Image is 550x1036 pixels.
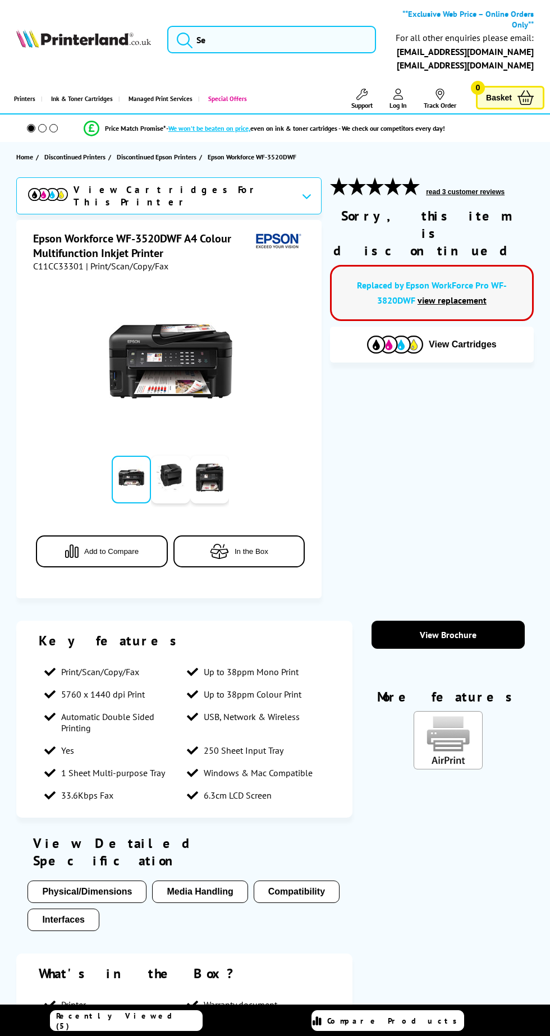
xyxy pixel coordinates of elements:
[429,340,497,350] span: View Cartridges
[36,535,168,567] button: Add to Compare
[397,46,534,57] a: [EMAIL_ADDRESS][DOMAIN_NAME]
[167,26,377,54] input: Se
[41,85,118,113] a: Ink & Toner Cartridges
[27,881,146,903] button: Physical/Dimensions
[367,336,423,353] img: Cartridges
[378,8,533,30] b: **Exclusive Web Price – Online Orders Only**
[389,89,407,109] a: Log In
[61,999,86,1010] span: Printer
[118,85,198,113] a: Managed Print Services
[254,881,340,903] button: Compatibility
[471,81,485,95] span: 0
[414,711,483,769] img: AirPrint
[397,59,534,71] a: [EMAIL_ADDRESS][DOMAIN_NAME]
[50,1010,203,1031] a: Recently Viewed (5)
[33,260,84,272] span: C11CC33301
[61,767,165,778] span: 1 Sheet Multi-purpose Tray
[389,101,407,109] span: Log In
[168,124,250,132] span: We won’t be beaten on price,
[208,151,299,163] a: Epson Workforce WF-3520DWF
[44,151,106,163] span: Discontinued Printers
[327,1016,463,1026] span: Compare Products
[396,33,534,43] div: For all other enquiries please email:
[357,279,507,306] a: Replaced by Epson WorkForce Pro WF-3820DWF
[86,260,168,272] span: | Print/Scan/Copy/Fax
[423,187,508,196] button: read 3 customer reviews
[198,85,253,113] a: Special Offers
[39,632,330,649] div: Key features
[84,547,139,556] span: Add to Compare
[311,1010,464,1031] a: Compare Products
[152,881,247,903] button: Media Handling
[27,835,341,869] div: View Detailed Specification
[476,86,544,110] a: Basket 0
[6,85,41,113] a: Printers
[486,90,512,106] span: Basket
[39,965,330,982] div: What's in the Box?
[16,29,151,51] a: Printerland Logo
[204,999,277,1010] span: Warranty document
[351,89,373,109] a: Support
[16,151,36,163] a: Home
[27,909,99,931] button: Interfaces
[16,29,151,48] img: Printerland Logo
[33,231,251,260] h1: Epson Workforce WF-3520DWF A4 Colour Multifunction Inkjet Printer
[28,188,68,200] img: cmyk-icon.svg
[51,85,113,113] span: Ink & Toner Cartridges
[61,711,175,734] span: Automatic Double Sided Printing
[74,184,292,208] span: View Cartridges For This Printer
[372,621,525,649] a: View Brochure
[6,118,523,138] li: modal_Promise
[166,124,445,132] div: - even on ink & toner cartridges - We check our competitors every day!
[338,335,525,354] button: View Cartridges
[204,711,300,722] span: USB, Network & Wireless
[44,151,108,163] a: Discontinued Printers
[208,151,296,163] span: Epson Workforce WF-3520DWF
[61,666,139,677] span: Print/Scan/Copy/Fax
[251,231,303,252] img: Epson
[61,689,145,700] span: 5760 x 1440 dpi Print
[330,207,533,259] div: Sorry, this item is discontinued
[351,101,373,109] span: Support
[61,745,74,756] span: Yes
[56,1011,202,1031] span: Recently Viewed (5)
[204,767,313,778] span: Windows & Mac Compatible
[372,688,525,711] div: More features
[117,151,196,163] span: Discontinued Epson Printers
[117,151,199,163] a: Discontinued Epson Printers
[204,790,272,801] span: 6.3cm LCD Screen
[235,547,268,556] span: In the Box
[204,666,299,677] span: Up to 38ppm Mono Print
[204,689,301,700] span: Up to 38ppm Colour Print
[418,295,487,306] a: view replacement
[16,151,33,163] span: Home
[173,535,305,567] button: In the Box
[105,124,166,132] span: Price Match Promise*
[414,760,483,772] a: KeyFeatureModal85
[109,300,232,423] img: Epson Workforce WF-3520DWF
[61,790,113,801] span: 33.6Kbps Fax
[204,745,283,756] span: 250 Sheet Input Tray
[424,89,456,109] a: Track Order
